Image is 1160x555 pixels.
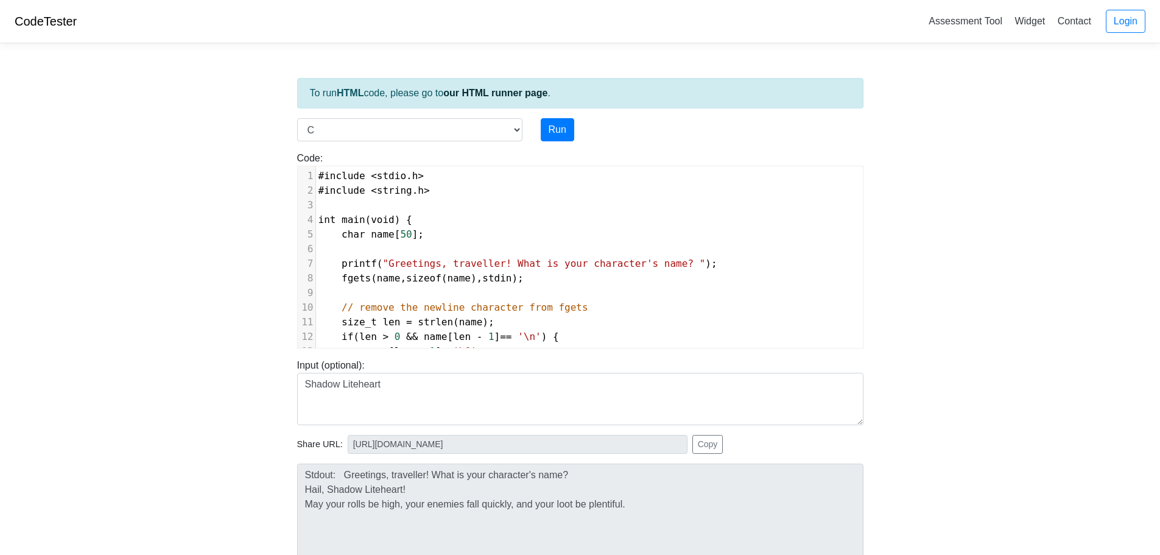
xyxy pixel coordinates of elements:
[406,316,412,328] span: =
[298,169,315,183] div: 1
[447,272,471,284] span: name
[418,170,424,182] span: >
[318,345,483,357] span: [ ] ;
[400,228,412,240] span: 50
[342,331,353,342] span: if
[365,345,389,357] span: name
[453,331,471,342] span: len
[298,213,315,227] div: 4
[318,258,717,269] span: ( );
[298,242,315,256] div: 6
[424,185,430,196] span: >
[288,358,873,425] div: Input (optional):
[371,228,395,240] span: name
[377,170,406,182] span: stdio
[500,331,511,342] span: ==
[1010,11,1050,31] a: Widget
[924,11,1007,31] a: Assessment Tool
[377,272,401,284] span: name
[518,331,541,342] span: '\n'
[443,88,547,98] a: our HTML runner page
[298,256,315,271] div: 7
[395,345,412,357] span: len
[488,331,494,342] span: 1
[342,214,365,225] span: main
[395,331,401,342] span: 0
[342,228,365,240] span: char
[297,78,863,108] div: To run code, please go to .
[298,271,315,286] div: 8
[342,316,377,328] span: size_t
[348,435,687,454] input: No share available yet
[424,331,448,342] span: name
[692,435,723,454] button: Copy
[318,185,365,196] span: #include
[371,214,395,225] span: void
[318,316,494,328] span: ( );
[298,183,315,198] div: 2
[477,331,483,342] span: -
[297,438,343,451] span: Share URL:
[382,331,388,342] span: >
[298,330,315,344] div: 12
[298,198,315,213] div: 3
[318,214,336,225] span: int
[15,15,77,28] a: CodeTester
[382,258,705,269] span: "Greetings, traveller! What is your character's name? "
[459,316,483,328] span: name
[418,345,424,357] span: -
[342,302,588,313] span: // remove the newline character from fgets
[318,272,524,284] span: ( , ( ), );
[453,345,477,357] span: '\0'
[318,170,424,182] span: .
[1106,10,1145,33] a: Login
[288,151,873,348] div: Code:
[298,286,315,300] div: 9
[430,345,436,357] span: 1
[418,185,424,196] span: h
[318,170,365,182] span: #include
[418,316,453,328] span: strlen
[318,185,430,196] span: .
[482,272,511,284] span: stdin
[377,185,412,196] span: string
[337,88,364,98] strong: HTML
[342,258,377,269] span: printf
[298,344,315,359] div: 13
[298,227,315,242] div: 5
[371,185,377,196] span: <
[412,170,418,182] span: h
[406,272,441,284] span: sizeof
[541,118,574,141] button: Run
[318,331,559,342] span: ( [ ] ) {
[406,331,418,342] span: &&
[298,300,315,315] div: 10
[1053,11,1096,31] a: Contact
[318,228,424,240] span: [ ];
[342,272,371,284] span: fgets
[318,214,412,225] span: ( ) {
[359,331,377,342] span: len
[441,345,448,357] span: =
[298,315,315,330] div: 11
[371,170,377,182] span: <
[382,316,400,328] span: len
